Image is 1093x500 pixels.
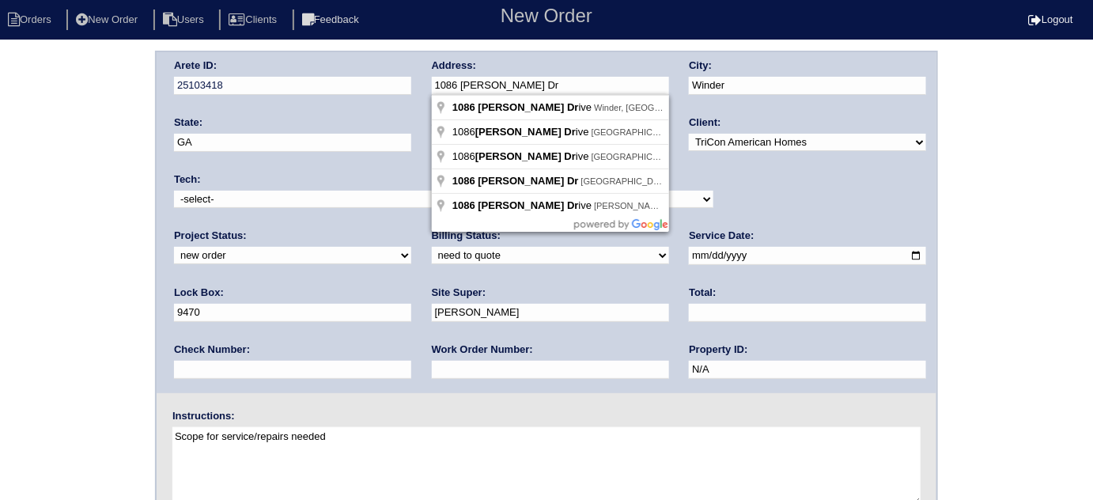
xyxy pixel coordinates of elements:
a: New Order [66,13,150,25]
span: 1086 [PERSON_NAME] Dr [452,199,579,211]
label: City: [689,59,712,73]
span: 1086 ive [452,126,592,138]
input: Enter a location [432,77,669,95]
span: [GEOGRAPHIC_DATA], [GEOGRAPHIC_DATA], [GEOGRAPHIC_DATA] [581,176,863,186]
span: ive [452,199,594,211]
label: Site Super: [432,286,486,300]
label: Instructions: [172,409,235,423]
li: Clients [219,9,289,31]
a: Users [153,13,217,25]
a: Logout [1028,13,1073,25]
span: 1086 [PERSON_NAME] Dr [452,175,579,187]
label: Service Date: [689,229,754,243]
span: 1086 [452,101,475,113]
label: Tech: [174,172,201,187]
label: Total: [689,286,716,300]
span: [GEOGRAPHIC_DATA], [GEOGRAPHIC_DATA], [GEOGRAPHIC_DATA] [592,152,873,161]
label: Client: [689,116,720,130]
label: Address: [432,59,476,73]
span: ive [452,101,594,113]
span: 1086 ive [452,150,592,162]
span: Winder, [GEOGRAPHIC_DATA], [GEOGRAPHIC_DATA] [594,103,811,112]
label: Check Number: [174,343,250,357]
span: [PERSON_NAME] Dr [475,126,576,138]
span: [PERSON_NAME] Dr [478,101,579,113]
li: Feedback [293,9,372,31]
label: Billing Status: [432,229,501,243]
li: New Order [66,9,150,31]
label: Arete ID: [174,59,217,73]
label: Work Order Number: [432,343,533,357]
span: [PERSON_NAME] Dr [475,150,576,162]
li: Users [153,9,217,31]
label: State: [174,116,202,130]
label: Project Status: [174,229,247,243]
label: Lock Box: [174,286,224,300]
label: Property ID: [689,343,747,357]
span: [GEOGRAPHIC_DATA], [GEOGRAPHIC_DATA], [GEOGRAPHIC_DATA] [592,127,873,137]
a: Clients [219,13,289,25]
span: [PERSON_NAME], [GEOGRAPHIC_DATA], [GEOGRAPHIC_DATA] [594,201,857,210]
